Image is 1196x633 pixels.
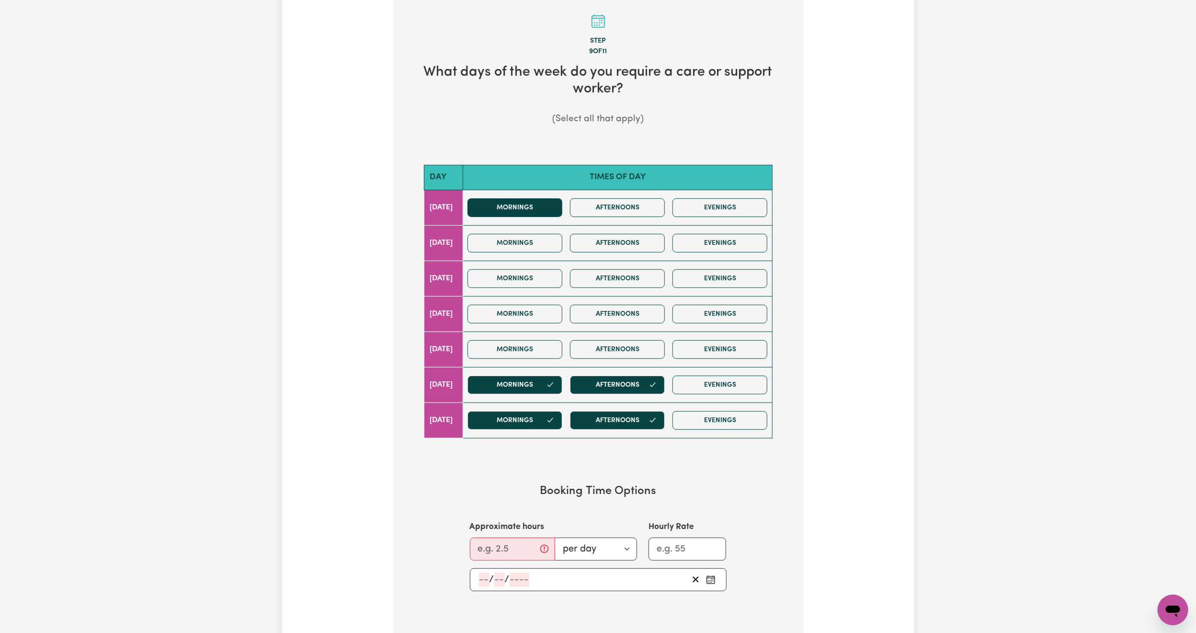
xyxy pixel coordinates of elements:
[1158,595,1188,625] iframe: Button to launch messaging window, conversation in progress
[649,538,727,561] input: e.g. 55
[672,269,767,288] button: Evenings
[467,376,562,394] button: Mornings
[510,573,529,587] input: ----
[467,198,562,217] button: Mornings
[570,411,665,430] button: Afternoons
[570,305,665,323] button: Afternoons
[470,538,555,561] input: e.g. 2.5
[672,198,767,217] button: Evenings
[570,340,665,359] button: Afternoons
[672,305,767,323] button: Evenings
[467,234,562,253] button: Mornings
[570,234,665,253] button: Afternoons
[570,376,665,394] button: Afternoons
[424,484,773,498] h3: Booking Time Options
[494,573,505,587] input: --
[672,376,767,394] button: Evenings
[479,573,490,587] input: --
[409,36,788,46] div: Step
[467,411,562,430] button: Mornings
[672,340,767,359] button: Evenings
[424,165,463,190] th: Day
[505,575,510,585] span: /
[424,403,463,438] td: [DATE]
[463,165,772,190] th: Times of day
[424,225,463,261] td: [DATE]
[424,261,463,296] td: [DATE]
[467,340,562,359] button: Mornings
[490,575,494,585] span: /
[570,198,665,217] button: Afternoons
[703,573,718,587] button: Pick an approximate start date
[470,521,545,533] label: Approximate hours
[424,332,463,367] td: [DATE]
[409,113,788,127] p: (Select all that apply)
[467,269,562,288] button: Mornings
[409,64,788,97] h2: What days of the week do you require a care or support worker?
[570,269,665,288] button: Afternoons
[467,305,562,323] button: Mornings
[649,521,694,533] label: Hourly Rate
[409,46,788,57] div: 9 of 11
[424,367,463,403] td: [DATE]
[424,190,463,225] td: [DATE]
[672,234,767,253] button: Evenings
[672,411,767,430] button: Evenings
[424,296,463,332] td: [DATE]
[688,573,703,587] button: Clear start date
